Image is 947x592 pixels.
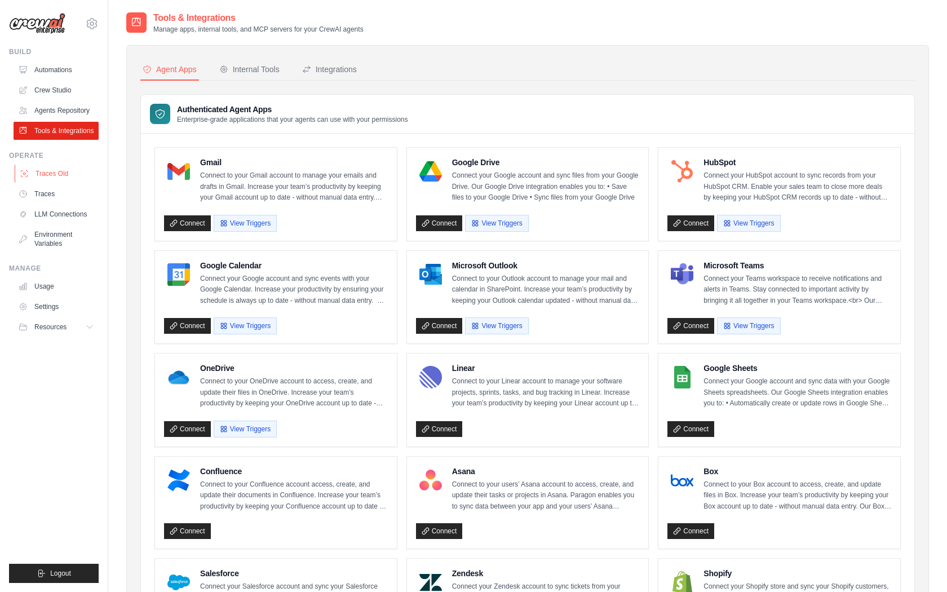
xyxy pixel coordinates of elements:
[9,564,99,583] button: Logout
[465,317,528,334] button: View Triggers
[717,317,780,334] button: View Triggers
[452,363,640,374] h4: Linear
[14,205,99,223] a: LLM Connections
[219,64,280,75] div: Internal Tools
[200,568,388,579] h4: Salesforce
[416,523,463,539] a: Connect
[50,569,71,578] span: Logout
[419,263,442,286] img: Microsoft Outlook Logo
[164,523,211,539] a: Connect
[177,115,408,124] p: Enterprise-grade applications that your agents can use with your permissions
[9,264,99,273] div: Manage
[143,64,197,75] div: Agent Apps
[200,260,388,271] h4: Google Calendar
[9,47,99,56] div: Build
[14,122,99,140] a: Tools & Integrations
[15,165,100,183] a: Traces Old
[671,263,693,286] img: Microsoft Teams Logo
[14,185,99,203] a: Traces
[200,466,388,477] h4: Confluence
[703,363,891,374] h4: Google Sheets
[703,568,891,579] h4: Shopify
[200,479,388,513] p: Connect to your Confluence account access, create, and update their documents in Confluence. Incr...
[302,64,357,75] div: Integrations
[164,421,211,437] a: Connect
[671,469,693,492] img: Box Logo
[14,61,99,79] a: Automations
[214,317,277,334] button: View Triggers
[452,376,640,409] p: Connect to your Linear account to manage your software projects, sprints, tasks, and bug tracking...
[200,170,388,204] p: Connect to your Gmail account to manage your emails and drafts in Gmail. Increase your team’s pro...
[14,101,99,120] a: Agents Repository
[300,59,359,81] button: Integrations
[153,25,364,34] p: Manage apps, internal tools, and MCP servers for your CrewAI agents
[703,170,891,204] p: Connect your HubSpot account to sync records from your HubSpot CRM. Enable your sales team to clo...
[9,151,99,160] div: Operate
[703,157,891,168] h4: HubSpot
[703,479,891,513] p: Connect to your Box account to access, create, and update files in Box. Increase your team’s prod...
[452,466,640,477] h4: Asana
[217,59,282,81] button: Internal Tools
[14,298,99,316] a: Settings
[214,215,277,232] button: View Triggers
[177,104,408,115] h3: Authenticated Agent Apps
[167,160,190,183] img: Gmail Logo
[200,157,388,168] h4: Gmail
[200,273,388,307] p: Connect your Google account and sync events with your Google Calendar. Increase your productivity...
[140,59,199,81] button: Agent Apps
[452,157,640,168] h4: Google Drive
[167,263,190,286] img: Google Calendar Logo
[452,273,640,307] p: Connect to your Outlook account to manage your mail and calendar in SharePoint. Increase your tea...
[14,226,99,253] a: Environment Variables
[419,160,442,183] img: Google Drive Logo
[419,366,442,388] img: Linear Logo
[416,318,463,334] a: Connect
[452,260,640,271] h4: Microsoft Outlook
[452,568,640,579] h4: Zendesk
[14,81,99,99] a: Crew Studio
[416,215,463,231] a: Connect
[214,421,277,438] button: View Triggers
[416,421,463,437] a: Connect
[9,13,65,34] img: Logo
[717,215,780,232] button: View Triggers
[667,318,714,334] a: Connect
[419,469,442,492] img: Asana Logo
[200,363,388,374] h4: OneDrive
[703,273,891,307] p: Connect your Teams workspace to receive notifications and alerts in Teams. Stay connected to impo...
[200,376,388,409] p: Connect to your OneDrive account to access, create, and update their files in OneDrive. Increase ...
[703,466,891,477] h4: Box
[167,469,190,492] img: Confluence Logo
[671,160,693,183] img: HubSpot Logo
[465,215,528,232] button: View Triggers
[667,523,714,539] a: Connect
[14,318,99,336] button: Resources
[452,479,640,513] p: Connect to your users’ Asana account to access, create, and update their tasks or projects in Asa...
[703,260,891,271] h4: Microsoft Teams
[153,11,364,25] h2: Tools & Integrations
[452,170,640,204] p: Connect your Google account and sync files from your Google Drive. Our Google Drive integration e...
[14,277,99,295] a: Usage
[167,366,190,388] img: OneDrive Logo
[667,215,714,231] a: Connect
[164,215,211,231] a: Connect
[703,376,891,409] p: Connect your Google account and sync data with your Google Sheets spreadsheets. Our Google Sheets...
[671,366,693,388] img: Google Sheets Logo
[667,421,714,437] a: Connect
[34,322,67,332] span: Resources
[164,318,211,334] a: Connect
